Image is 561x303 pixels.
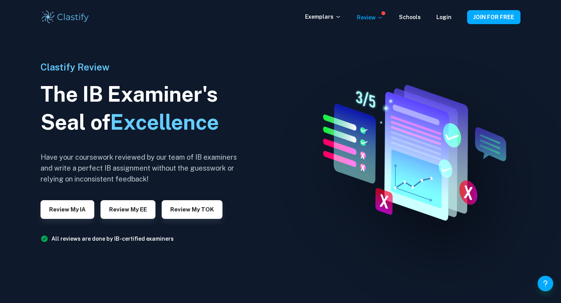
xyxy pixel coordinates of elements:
a: Schools [399,14,421,20]
p: Review [357,13,383,22]
button: Review my IA [41,200,94,219]
h6: Have your coursework reviewed by our team of IB examiners and write a perfect IB assignment witho... [41,152,243,185]
span: Excellence [110,110,219,134]
a: All reviews are done by IB-certified examiners [51,236,174,242]
a: Login [436,14,452,20]
img: Clastify logo [41,9,90,25]
button: Review my EE [101,200,155,219]
button: Review my TOK [162,200,222,219]
h6: Clastify Review [41,60,243,74]
p: Exemplars [305,12,341,21]
h1: The IB Examiner's Seal of [41,80,243,136]
button: Help and Feedback [538,276,553,291]
button: JOIN FOR FREE [467,10,520,24]
img: IA Review hero [305,79,516,224]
